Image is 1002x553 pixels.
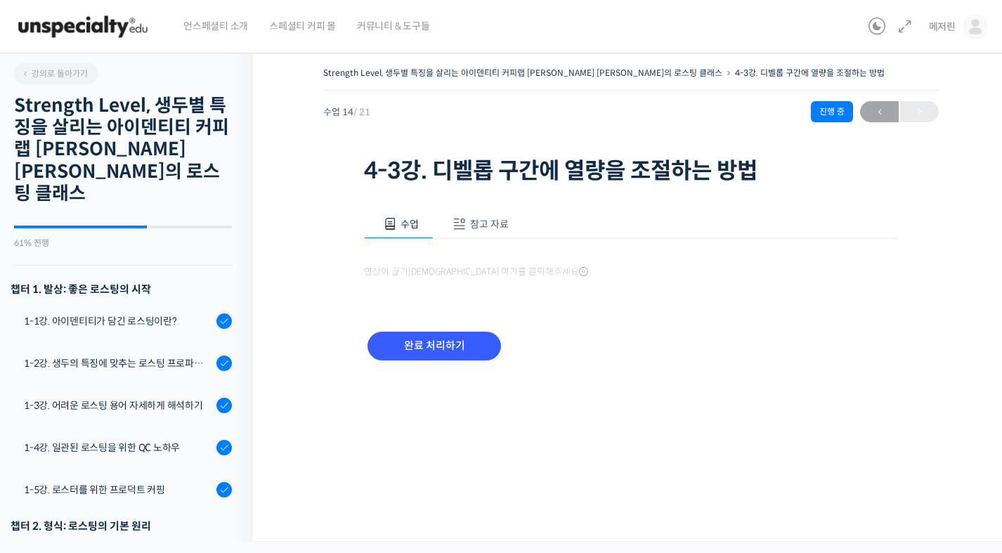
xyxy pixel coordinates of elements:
[367,332,501,360] input: 완료 처리하기
[24,356,212,371] div: 1-2강. 생두의 특징에 맞추는 로스팅 프로파일 'Stength Level'
[24,398,212,413] div: 1-3강. 어려운 로스팅 용어 자세하게 해석하기
[401,218,419,230] span: 수업
[353,106,370,118] span: / 21
[14,239,232,247] div: 61% 진행
[860,101,899,122] a: ←이전
[11,516,232,535] div: 챕터 2. 형식: 로스팅의 기본 원리
[364,266,588,278] span: 영상이 끊기[DEMOGRAPHIC_DATA] 여기를 클릭해주세요
[929,20,956,33] span: 메저린
[24,313,212,329] div: 1-1강. 아이덴티티가 담긴 로스팅이란?
[11,280,232,299] h3: 챕터 1. 발상: 좋은 로스팅의 시작
[24,440,212,455] div: 1-4강. 일관된 로스팅을 위한 QC 노하우
[24,482,212,497] div: 1-5강. 로스터를 위한 프로덕트 커핑
[364,157,898,184] h1: 4-3강. 디벨롭 구간에 열량을 조절하는 방법
[14,95,232,204] h2: Strength Level, 생두별 특징을 살리는 아이덴티티 커피랩 [PERSON_NAME] [PERSON_NAME]의 로스팅 클래스
[811,101,853,122] div: 진행 중
[860,103,899,122] span: ←
[14,63,98,84] a: 강의로 돌아가기
[21,68,88,79] span: 강의로 돌아가기
[470,218,509,230] span: 참고 자료
[735,67,885,78] a: 4-3강. 디벨롭 구간에 열량을 조절하는 방법
[323,108,370,117] span: 수업 14
[323,67,722,78] a: Strength Level, 생두별 특징을 살리는 아이덴티티 커피랩 [PERSON_NAME] [PERSON_NAME]의 로스팅 클래스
